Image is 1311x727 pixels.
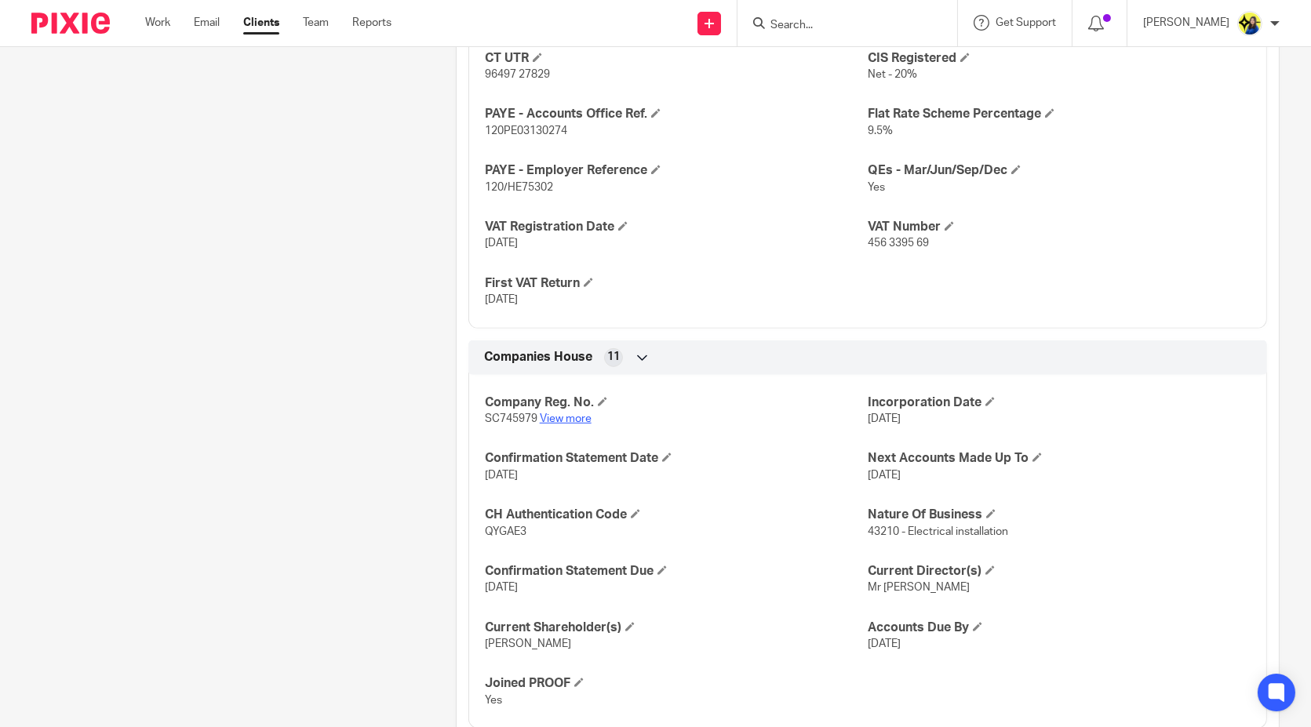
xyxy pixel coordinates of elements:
h4: PAYE - Accounts Office Ref. [485,106,868,122]
h4: VAT Number [868,219,1251,235]
span: 456 3395 69 [868,238,929,249]
h4: Incorporation Date [868,394,1251,411]
h4: QEs - Mar/Jun/Sep/Dec [868,162,1251,179]
span: 96497 27829 [485,69,550,80]
span: 11 [607,349,620,365]
h4: Flat Rate Scheme Percentage [868,106,1251,122]
img: Bobo-Starbridge%201.jpg [1237,11,1262,36]
h4: Joined PROOF [485,675,868,692]
h4: First VAT Return [485,275,868,292]
span: QYGAE3 [485,526,526,537]
span: 9.5% [868,125,893,136]
a: Email [194,15,220,31]
span: [DATE] [868,470,901,481]
a: Reports [352,15,391,31]
a: Team [303,15,329,31]
span: Get Support [996,17,1056,28]
h4: Nature Of Business [868,507,1251,523]
input: Search [769,19,910,33]
a: View more [540,413,592,424]
span: 120PE03130274 [485,125,567,136]
h4: Confirmation Statement Date [485,450,868,467]
p: [PERSON_NAME] [1143,15,1229,31]
h4: VAT Registration Date [485,219,868,235]
span: Mr [PERSON_NAME] [868,582,970,593]
h4: CIS Registered [868,50,1251,67]
h4: PAYE - Employer Reference [485,162,868,179]
img: Pixie [31,13,110,34]
h4: Current Shareholder(s) [485,620,868,636]
span: [DATE] [485,470,518,481]
h4: CT UTR [485,50,868,67]
span: Companies House [484,349,592,365]
span: [DATE] [868,638,901,649]
a: Work [145,15,170,31]
span: 43210 - Electrical installation [868,526,1008,537]
span: [DATE] [868,413,901,424]
span: [PERSON_NAME] [485,638,571,649]
h4: Next Accounts Made Up To [868,450,1251,467]
a: Clients [243,15,279,31]
span: Yes [868,182,885,193]
h4: Current Director(s) [868,563,1251,580]
span: 120/HE75302 [485,182,553,193]
span: [DATE] [485,582,518,593]
h4: Confirmation Statement Due [485,563,868,580]
span: Yes [485,695,502,706]
h4: Company Reg. No. [485,394,868,411]
h4: Accounts Due By [868,620,1251,636]
span: [DATE] [485,238,518,249]
span: SC745979 [485,413,537,424]
span: Net - 20% [868,69,917,80]
span: [DATE] [485,294,518,305]
h4: CH Authentication Code [485,507,868,523]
